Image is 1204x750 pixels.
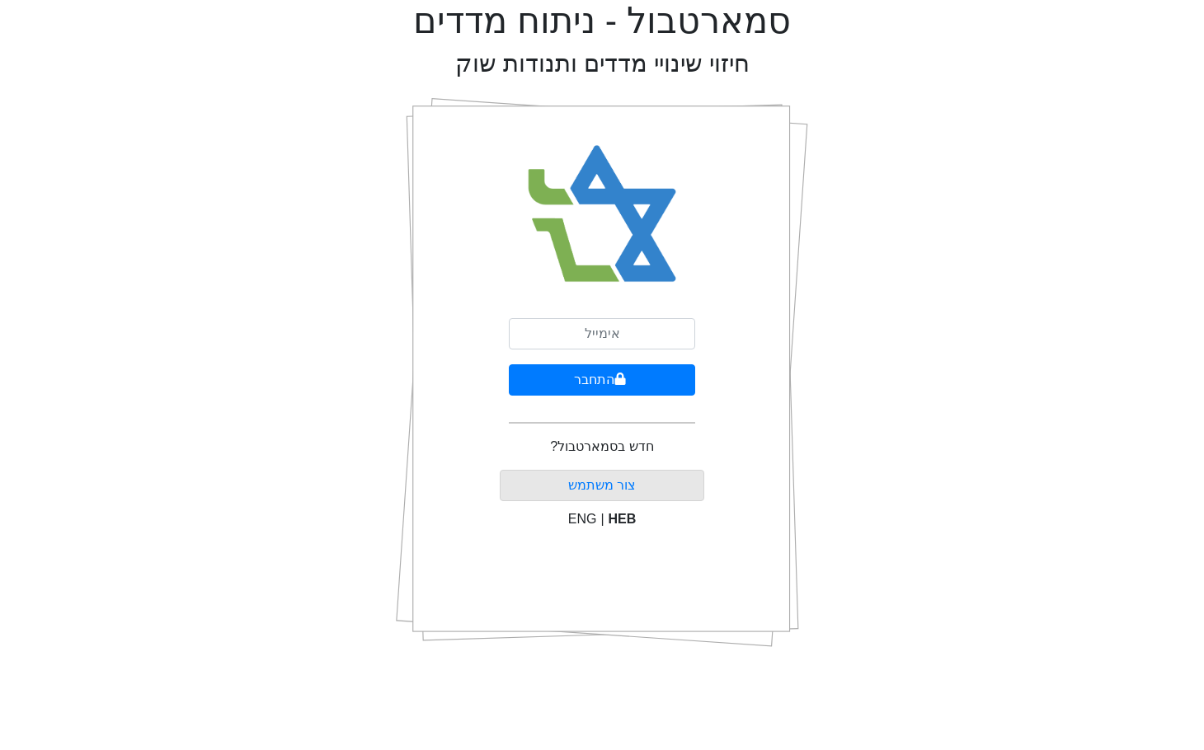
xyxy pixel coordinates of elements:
[568,478,636,492] a: צור משתמש
[550,437,653,457] p: חדש בסמארטבול?
[568,512,597,526] span: ENG
[455,49,750,78] h2: חיזוי שינויי מדדים ותנודות שוק
[500,470,705,501] button: צור משתמש
[600,512,604,526] span: |
[609,512,637,526] span: HEB
[509,364,695,396] button: התחבר
[509,318,695,349] input: אימייל
[513,124,692,305] img: Smart Bull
